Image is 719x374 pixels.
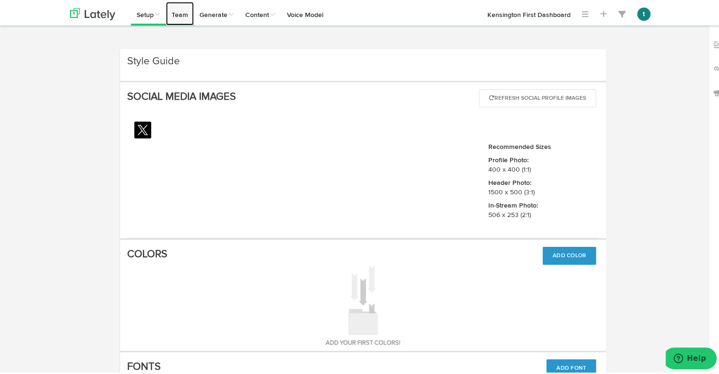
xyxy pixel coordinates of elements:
button: Refresh Social Profile Images [479,87,596,105]
h3: Colors [127,245,167,260]
h3: Add your first Colors! [127,334,599,349]
button: t [637,6,650,19]
h3: Style Guide [127,52,599,67]
button: Add Color [543,245,596,263]
p: 400 x 400 (1:1) [488,154,592,173]
p: Recommended Sizes [488,140,592,150]
img: logo_lately_bg_light.svg [70,6,115,18]
img: twitter-x.svg [134,120,151,137]
img: icon_add_something.svg [348,263,379,334]
iframe: Opens a widget where you can find more information [666,346,717,369]
span: Header Photo: [488,178,531,184]
h3: Social Media Images [127,87,236,103]
p: 506 x 253 (2:1) [488,199,592,218]
p: 1500 x 500 (3:1) [488,176,592,195]
span: In-Stream Photo: [488,200,538,207]
span: Profile Photo: [488,155,528,162]
h3: Fonts [127,357,161,373]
